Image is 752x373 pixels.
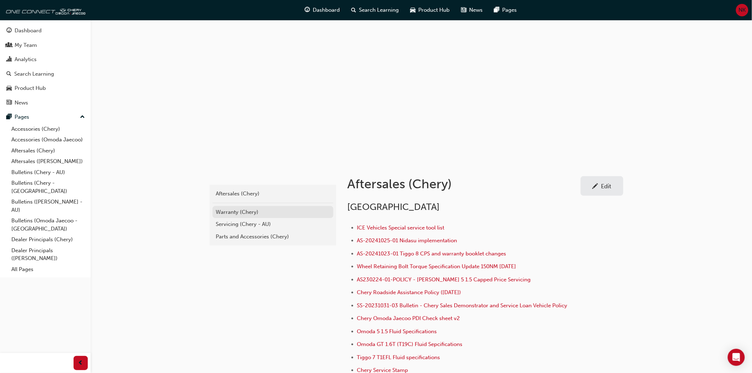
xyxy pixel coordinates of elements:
[404,3,455,17] a: car-iconProduct Hub
[9,215,88,234] a: Bulletins (Omoda Jaecoo - [GEOGRAPHIC_DATA])
[9,167,88,178] a: Bulletins (Chery - AU)
[357,237,457,244] a: AS-20241025-01 Nidasu implementation
[351,6,356,15] span: search-icon
[3,110,88,124] button: Pages
[80,113,85,122] span: up-icon
[357,328,437,335] a: Omoda 5 1.5 Fluid Specifications
[213,231,333,243] a: Parts and Accessories (Chery)
[9,196,88,215] a: Bulletins ([PERSON_NAME] - AU)
[359,6,399,14] span: Search Learning
[216,208,330,216] div: Warranty (Chery)
[4,3,85,17] img: oneconnect
[6,100,12,106] span: news-icon
[14,70,54,78] div: Search Learning
[213,188,333,200] a: Aftersales (Chery)
[357,341,463,347] a: Omoda GT 1.6T (T19C) Fluid Sepcifications
[494,6,499,15] span: pages-icon
[6,42,12,49] span: people-icon
[736,4,748,16] button: NK
[213,206,333,218] a: Warranty (Chery)
[9,178,88,196] a: Bulletins (Chery - [GEOGRAPHIC_DATA])
[357,315,460,321] a: Chery Omoda Jaecoo PDI Check sheet v2
[216,220,330,228] div: Servicing (Chery - AU)
[15,41,37,49] div: My Team
[728,349,745,366] div: Open Intercom Messenger
[357,263,516,270] a: Wheel Retaining Bolt Torque Specification Update 150NM [DATE]
[15,99,28,107] div: News
[348,176,581,192] h1: Aftersales (Chery)
[9,245,88,264] a: Dealer Principals ([PERSON_NAME])
[78,359,84,368] span: prev-icon
[461,6,466,15] span: news-icon
[3,53,88,66] a: Analytics
[418,6,450,14] span: Product Hub
[357,302,568,309] a: SS-20231031-03 Bulletin - Chery Sales Demonstrator and Service Loan Vehicle Policy
[15,27,42,35] div: Dashboard
[601,183,612,190] div: Edit
[345,3,404,17] a: search-iconSearch Learning
[502,6,517,14] span: Pages
[3,96,88,109] a: News
[739,6,746,14] span: NK
[313,6,340,14] span: Dashboard
[216,233,330,241] div: Parts and Accessories (Chery)
[357,250,506,257] a: AS-20241023-01 Tiggo 8 CPS and warranty booklet changes
[3,67,88,81] a: Search Learning
[592,183,598,190] span: pencil-icon
[581,176,623,196] a: Edit
[3,24,88,37] a: Dashboard
[9,134,88,145] a: Accessories (Omoda Jaecoo)
[357,354,440,361] a: Tiggo 7 T1EFL Fluid specifications
[213,218,333,231] a: Servicing (Chery - AU)
[3,39,88,52] a: My Team
[3,23,88,110] button: DashboardMy TeamAnalyticsSearch LearningProduct HubNews
[15,84,46,92] div: Product Hub
[6,85,12,92] span: car-icon
[15,113,29,121] div: Pages
[3,82,88,95] a: Product Hub
[9,234,88,245] a: Dealer Principals (Chery)
[9,264,88,275] a: All Pages
[357,276,531,283] a: AS230224-01-POLICY - [PERSON_NAME] 5 1.5 Capped Price Servicing
[9,156,88,167] a: Aftersales ([PERSON_NAME])
[455,3,488,17] a: news-iconNews
[9,145,88,156] a: Aftersales (Chery)
[6,28,12,34] span: guage-icon
[6,114,12,120] span: pages-icon
[216,190,330,198] div: Aftersales (Chery)
[6,71,11,77] span: search-icon
[357,225,445,231] a: ICE Vehicles Special service tool list
[488,3,522,17] a: pages-iconPages
[6,56,12,63] span: chart-icon
[348,201,440,212] span: [GEOGRAPHIC_DATA]
[357,289,461,296] a: Chery Roadside Assistance Policy ([DATE])
[305,6,310,15] span: guage-icon
[9,124,88,135] a: Accessories (Chery)
[15,55,37,64] div: Analytics
[299,3,345,17] a: guage-iconDashboard
[410,6,415,15] span: car-icon
[469,6,483,14] span: News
